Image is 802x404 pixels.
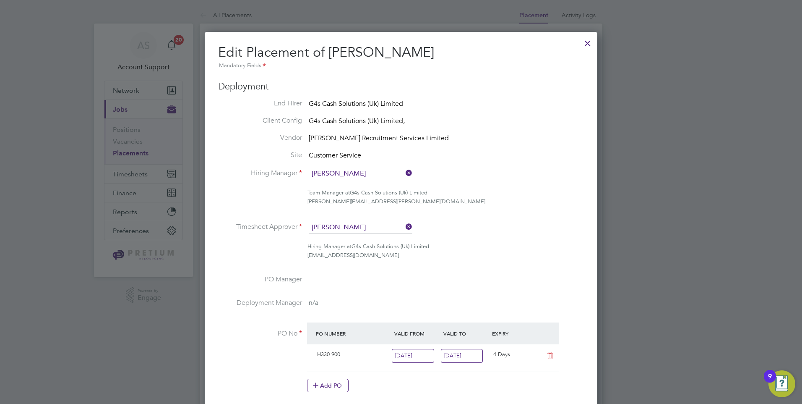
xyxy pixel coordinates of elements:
button: Open Resource Center, 9 new notifications [768,370,795,397]
span: n/a [309,299,318,307]
span: Hiring Manager at [307,243,352,250]
button: Add PO [307,379,349,392]
label: Site [218,151,302,160]
span: [EMAIL_ADDRESS][DOMAIN_NAME] [307,252,399,259]
div: 9 [768,376,772,387]
span: G4s Cash Solutions (Uk) Limited [309,100,403,108]
span: H330.900 [317,351,340,358]
div: [PERSON_NAME][EMAIL_ADDRESS][PERSON_NAME][DOMAIN_NAME] [307,197,584,206]
div: Valid From [392,326,441,341]
label: PO No [218,329,302,338]
span: Edit Placement of [PERSON_NAME] [218,44,434,60]
label: Hiring Manager [218,169,302,178]
input: Select one [441,349,483,363]
div: Valid To [441,326,490,341]
label: PO Manager [218,275,302,284]
span: G4s Cash Solutions (Uk) Limited [350,189,427,196]
input: Search for... [309,168,412,180]
span: Customer Service [309,151,361,160]
span: 4 Days [493,351,510,358]
span: G4s Cash Solutions (Uk) Limited [352,243,429,250]
label: End Hirer [218,99,302,108]
div: Mandatory Fields [218,61,584,71]
label: Timesheet Approver [218,223,302,231]
h3: Deployment [218,81,584,93]
span: G4s Cash Solutions (Uk) Limited, [309,117,405,125]
input: Select one [392,349,434,363]
span: Team Manager at [307,189,350,196]
label: Client Config [218,116,302,125]
div: PO Number [314,326,392,341]
label: Deployment Manager [218,299,302,307]
span: [PERSON_NAME] Recruitment Services Limited [309,134,449,142]
label: Vendor [218,134,302,142]
input: Search for... [309,221,412,234]
div: Expiry [490,326,539,341]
